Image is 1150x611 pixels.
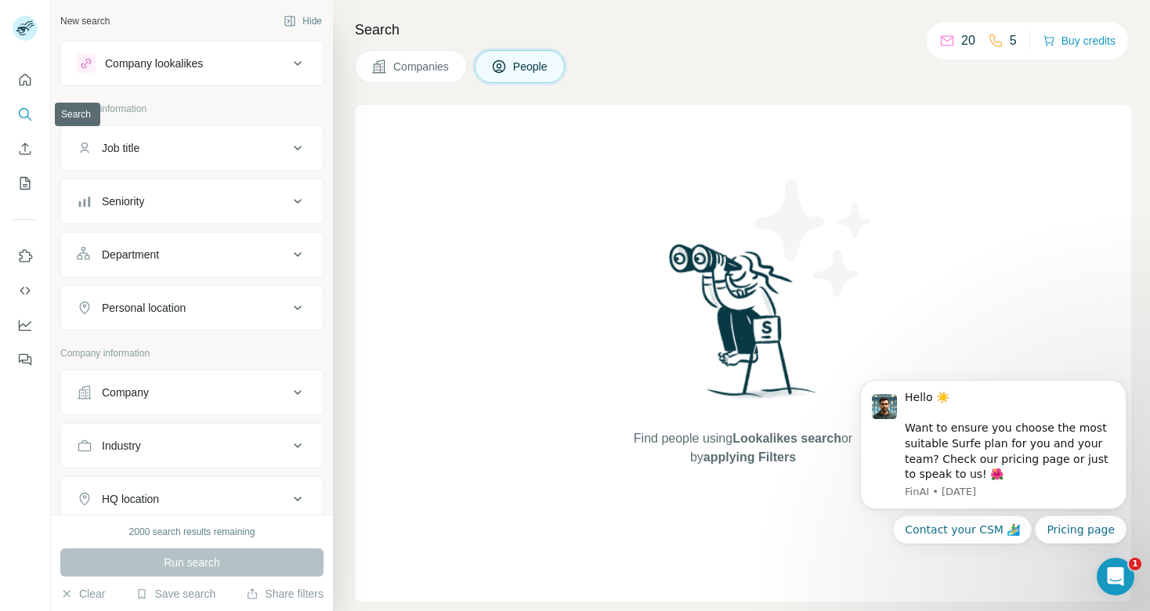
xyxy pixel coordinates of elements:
[61,427,323,465] button: Industry
[662,240,825,414] img: Surfe Illustration - Woman searching with binoculars
[102,300,186,316] div: Personal location
[703,450,796,464] span: applying Filters
[837,328,1150,569] iframe: Intercom notifications message
[513,59,549,74] span: People
[1129,558,1141,570] span: 1
[393,59,450,74] span: Companies
[61,480,323,518] button: HQ location
[61,289,323,327] button: Personal location
[61,183,323,220] button: Seniority
[355,19,1131,41] h4: Search
[60,102,324,116] p: Personal information
[61,374,323,411] button: Company
[1010,31,1017,50] p: 5
[61,45,323,82] button: Company lookalikes
[732,432,841,445] span: Lookalikes search
[102,247,159,262] div: Department
[136,586,215,602] button: Save search
[13,345,38,374] button: Feedback
[617,429,868,467] span: Find people using or by
[13,66,38,94] button: Quick start
[961,31,975,50] p: 20
[13,100,38,128] button: Search
[60,346,324,360] p: Company information
[102,140,139,156] div: Job title
[60,586,105,602] button: Clear
[102,491,159,507] div: HQ location
[13,277,38,305] button: Use Surfe API
[13,311,38,339] button: Dashboard
[246,586,324,602] button: Share filters
[129,525,255,539] div: 2000 search results remaining
[13,242,38,270] button: Use Surfe on LinkedIn
[743,168,884,309] img: Surfe Illustration - Stars
[13,169,38,197] button: My lists
[61,129,323,167] button: Job title
[61,236,323,273] button: Department
[102,385,149,400] div: Company
[13,135,38,163] button: Enrich CSV
[1097,558,1134,595] iframe: Intercom live chat
[1043,30,1116,52] button: Buy credits
[102,438,141,454] div: Industry
[105,56,203,71] div: Company lookalikes
[273,9,333,33] button: Hide
[60,14,110,28] div: New search
[102,193,144,209] div: Seniority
